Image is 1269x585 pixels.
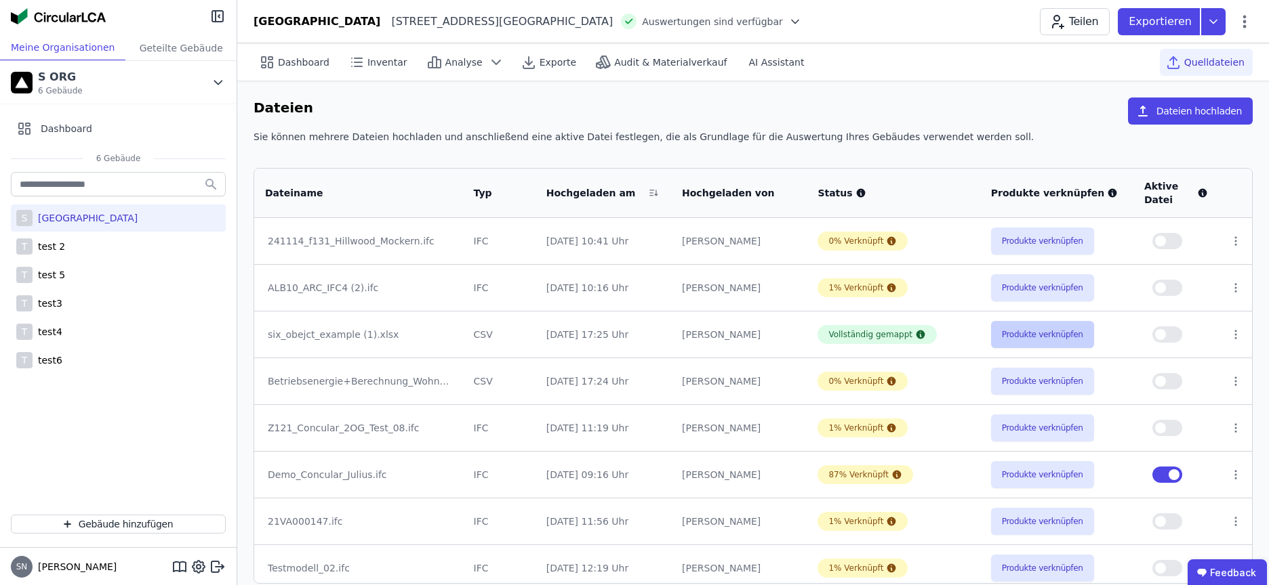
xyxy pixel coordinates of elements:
[828,282,883,293] div: 1% Verknüpft
[818,186,969,200] div: Status
[16,324,33,340] div: T
[11,515,226,534] button: Gebäude hinzufügen
[33,560,117,573] span: [PERSON_NAME]
[41,122,92,135] span: Dashboard
[991,274,1094,301] button: Produkte verknüpfen
[828,329,912,340] div: Vollständig gemappt
[474,515,525,528] div: IFC
[828,563,883,573] div: 1% Verknüpft
[991,461,1094,488] button: Produkte verknüpfen
[33,353,62,367] div: test6
[16,563,28,571] span: SN
[33,297,62,310] div: test3
[546,468,660,481] div: [DATE] 09:16 Uhr
[1184,56,1245,69] span: Quelldateien
[828,422,883,433] div: 1% Verknüpft
[1128,97,1253,125] button: Dateien hochladen
[254,14,380,30] div: [GEOGRAPHIC_DATA]
[38,69,83,85] div: S ORG
[1144,179,1208,207] div: Aktive Datei
[991,555,1094,582] button: Produkte verknüpfen
[991,414,1094,441] button: Produkte verknüpfen
[642,15,783,28] span: Auswertungen sind verfügbar
[991,321,1094,348] button: Produkte verknüpfen
[268,468,449,481] div: Demo_Concular_Julius.ifc
[11,72,33,93] img: S ORG
[125,35,237,60] div: Geteilte Gebäude
[682,281,796,295] div: [PERSON_NAME]
[1129,14,1194,30] p: Exportieren
[682,234,796,248] div: [PERSON_NAME]
[828,236,883,246] div: 0% Verknüpft
[546,561,660,575] div: [DATE] 12:19 Uhr
[38,85,83,96] span: 6 Gebäude
[367,56,407,69] span: Inventar
[474,186,508,200] div: Typ
[828,516,883,527] div: 1% Verknüpft
[33,240,65,253] div: test 2
[682,328,796,341] div: [PERSON_NAME]
[268,421,449,435] div: Z121_Concular_2OG_Test_08.ifc
[546,374,660,388] div: [DATE] 17:24 Uhr
[83,153,155,164] span: 6 Gebäude
[828,469,889,480] div: 87% Verknüpft
[445,56,483,69] span: Analyse
[991,186,1123,200] div: Produkte verknüpfen
[991,368,1094,395] button: Produkte verknüpfen
[546,281,660,295] div: [DATE] 10:16 Uhr
[1040,8,1110,35] button: Teilen
[254,130,1253,154] div: Sie können mehrere Dateien hochladen und anschließend eine aktive Datei festlegen, die als Grundl...
[16,210,33,226] div: S
[268,515,449,528] div: 21VA000147.ifc
[474,328,525,341] div: CSV
[474,281,525,295] div: IFC
[546,515,660,528] div: [DATE] 11:56 Uhr
[828,376,883,387] div: 0% Verknüpft
[546,328,660,341] div: [DATE] 17:25 Uhr
[474,468,525,481] div: IFC
[33,325,62,339] div: test4
[268,374,449,388] div: Betriebsenergie+Berechnung_Wohngebäude (1).xlsx
[474,561,525,575] div: IFC
[16,238,33,255] div: T
[991,508,1094,535] button: Produkte verknüpfen
[265,186,435,200] div: Dateiname
[268,281,449,295] div: ALB10_ARC_IFC4 (2).ifc
[16,295,33,311] div: T
[682,515,796,528] div: [PERSON_NAME]
[33,211,138,225] div: [GEOGRAPHIC_DATA]
[991,227,1094,255] button: Produkte verknüpfen
[546,421,660,435] div: [DATE] 11:19 Uhr
[254,97,313,119] h6: Dateien
[682,561,796,575] div: [PERSON_NAME]
[682,374,796,388] div: [PERSON_NAME]
[540,56,576,69] span: Exporte
[682,186,780,200] div: Hochgeladen von
[268,561,449,575] div: Testmodell_02.ifc
[11,8,106,24] img: Concular
[16,352,33,368] div: T
[33,268,65,282] div: test 5
[278,56,329,69] span: Dashboard
[748,56,804,69] span: AI Assistant
[614,56,727,69] span: Audit & Materialverkauf
[474,421,525,435] div: IFC
[474,374,525,388] div: CSV
[16,267,33,283] div: T
[474,234,525,248] div: IFC
[546,186,644,200] div: Hochgeladen am
[268,328,449,341] div: six_obejct_example (1).xlsx
[682,421,796,435] div: [PERSON_NAME]
[268,234,449,248] div: 241114_f131_Hillwood_Mockern.ifc
[546,234,660,248] div: [DATE] 10:41 Uhr
[682,468,796,481] div: [PERSON_NAME]
[380,14,613,30] div: [STREET_ADDRESS][GEOGRAPHIC_DATA]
